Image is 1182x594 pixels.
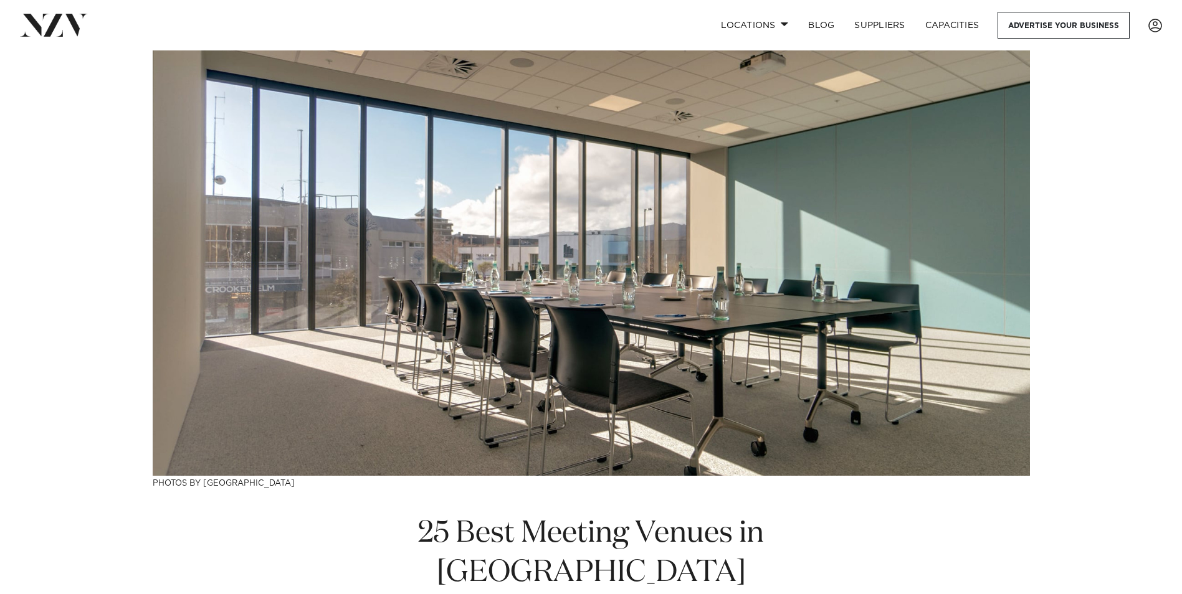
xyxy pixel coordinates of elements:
h3: Photos by [GEOGRAPHIC_DATA] [153,476,1030,489]
a: Advertise your business [998,12,1130,39]
a: BLOG [798,12,844,39]
img: nzv-logo.png [20,14,88,36]
a: SUPPLIERS [844,12,915,39]
h1: 25 Best Meeting Venues in [GEOGRAPHIC_DATA] [378,514,804,593]
img: 25 Best Meeting Venues in Wellington [153,50,1030,476]
a: Capacities [915,12,989,39]
a: Locations [711,12,798,39]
